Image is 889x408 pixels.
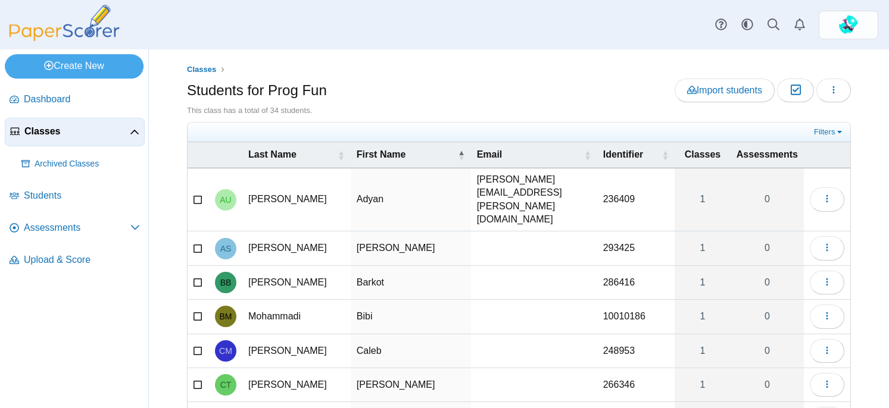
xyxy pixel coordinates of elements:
a: Upload & Score [5,246,145,275]
td: 10010186 [597,300,675,334]
span: Classes [187,65,216,74]
a: Classes [184,62,220,77]
span: Alec Styborski [220,244,232,253]
span: Identifier : Activate to sort [662,149,669,161]
span: Lisa Wenzel [839,15,858,34]
div: This class has a total of 34 students. [187,105,851,116]
span: Import students [687,85,762,95]
a: PaperScorer [5,33,124,43]
img: PaperScorer [5,5,124,41]
a: 0 [731,368,804,401]
span: Bibi Mohammadi [220,312,232,321]
a: 0 [731,168,804,231]
a: Alerts [787,12,813,38]
span: Caleb Mejia Vasquez [219,347,232,355]
span: Identifier [603,148,660,161]
a: 1 [675,300,731,333]
span: Last Name : Activate to sort [338,149,345,161]
span: Classes [24,125,130,138]
td: [PERSON_NAME] [242,168,351,232]
span: Students [24,189,140,202]
span: Archived Classes [35,158,140,170]
span: Email [477,148,582,161]
span: Barkot Berhanu [220,278,232,287]
td: 266346 [597,368,675,402]
span: Dashboard [24,93,140,106]
span: Assessments [24,221,130,234]
td: 293425 [597,231,675,265]
td: [PERSON_NAME] [351,231,471,265]
a: 0 [731,334,804,368]
td: 248953 [597,334,675,368]
td: [PERSON_NAME] [242,334,351,368]
h1: Students for Prog Fun [187,80,327,101]
td: [PERSON_NAME] [242,368,351,402]
span: Email : Activate to sort [584,149,591,161]
img: ps.J06lXw6dMDxQieRt [839,15,858,34]
a: Filters [811,126,847,138]
td: [PERSON_NAME][EMAIL_ADDRESS][PERSON_NAME][DOMAIN_NAME] [471,168,597,232]
td: [PERSON_NAME] [242,266,351,300]
a: 1 [675,231,731,265]
td: 236409 [597,168,675,232]
a: Students [5,182,145,211]
a: Dashboard [5,86,145,114]
span: Classes [681,148,725,161]
a: 1 [675,368,731,401]
a: 1 [675,334,731,368]
span: Last Name [248,148,335,161]
a: ps.J06lXw6dMDxQieRt [819,11,878,39]
span: First Name : Activate to invert sorting [458,149,465,161]
td: Adyan [351,168,471,232]
span: First Name [357,148,456,161]
td: Caleb [351,334,471,368]
span: Adyan Uddin [220,196,231,204]
a: 1 [675,266,731,299]
span: Assessments [737,148,798,161]
a: Archived Classes [17,150,145,178]
a: Assessments [5,214,145,243]
a: Import students [675,79,775,102]
td: Barkot [351,266,471,300]
a: 0 [731,300,804,333]
td: [PERSON_NAME] [351,368,471,402]
span: Charlie Tranter [220,381,232,389]
a: 1 [675,168,731,231]
a: Create New [5,54,144,78]
td: 286416 [597,266,675,300]
td: Bibi [351,300,471,334]
a: 0 [731,231,804,265]
span: Upload & Score [24,253,140,266]
a: 0 [731,266,804,299]
td: Mohammadi [242,300,351,334]
td: [PERSON_NAME] [242,231,351,265]
a: Classes [5,118,145,146]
